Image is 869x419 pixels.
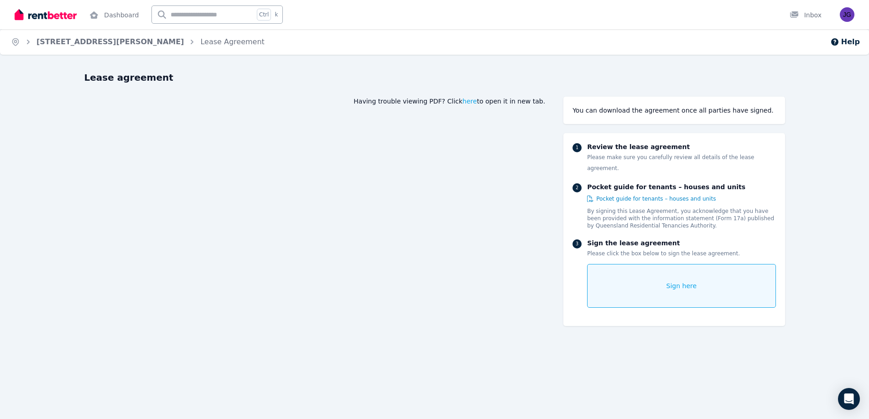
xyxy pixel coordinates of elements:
span: Please click the box below to sign the lease agreement. [587,250,740,257]
div: 3 [572,239,582,248]
div: You can download the agreement once all parties have signed. [572,106,775,115]
img: Jennifer Garner [840,7,854,22]
div: Having trouble viewing PDF? Click to open it in new tab. [84,97,546,106]
span: Sign here [666,281,697,290]
div: Open Intercom Messenger [838,388,860,410]
div: 2 [572,183,582,192]
span: here [463,97,477,106]
span: Pocket guide for tenants – houses and units [596,195,716,202]
p: Sign the lease agreement [587,238,775,248]
div: 1 [572,143,582,152]
span: Ctrl [257,9,271,21]
a: Pocket guide for tenants – houses and units [587,195,716,202]
a: [STREET_ADDRESS][PERSON_NAME] [36,37,184,46]
span: Please make sure you carefully review all details of the lease agreement. [587,154,754,171]
p: By signing this Lease Agreement, you acknowledge that you have been provided with the information... [587,207,775,229]
img: RentBetter [15,8,77,21]
p: Pocket guide for tenants – houses and units [587,182,775,191]
p: Review the lease agreement [587,142,775,151]
a: Lease Agreement [200,37,264,46]
div: Inbox [790,10,822,20]
span: k [275,11,278,18]
button: Help [830,36,860,47]
h1: Lease agreement [84,71,785,84]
